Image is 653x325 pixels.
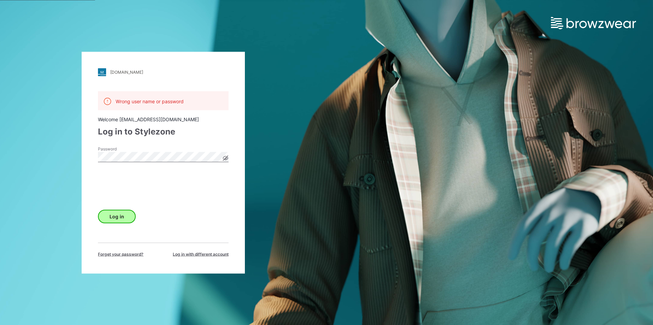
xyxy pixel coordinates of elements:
iframe: reCAPTCHA [98,172,201,199]
div: [DOMAIN_NAME] [110,70,143,75]
label: Password [98,146,146,152]
img: stylezone-logo.562084cfcfab977791bfbf7441f1a819.svg [98,68,106,76]
img: alert.76a3ded3c87c6ed799a365e1fca291d4.svg [103,97,112,105]
a: [DOMAIN_NAME] [98,68,229,76]
span: Forget your password? [98,251,144,257]
button: Log in [98,210,136,223]
p: Wrong user name or password [116,97,184,105]
div: Welcome [EMAIL_ADDRESS][DOMAIN_NAME] [98,115,229,123]
span: Log in with different account [173,251,229,257]
img: browzwear-logo.e42bd6dac1945053ebaf764b6aa21510.svg [551,17,636,29]
div: Log in to Stylezone [98,125,229,138]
